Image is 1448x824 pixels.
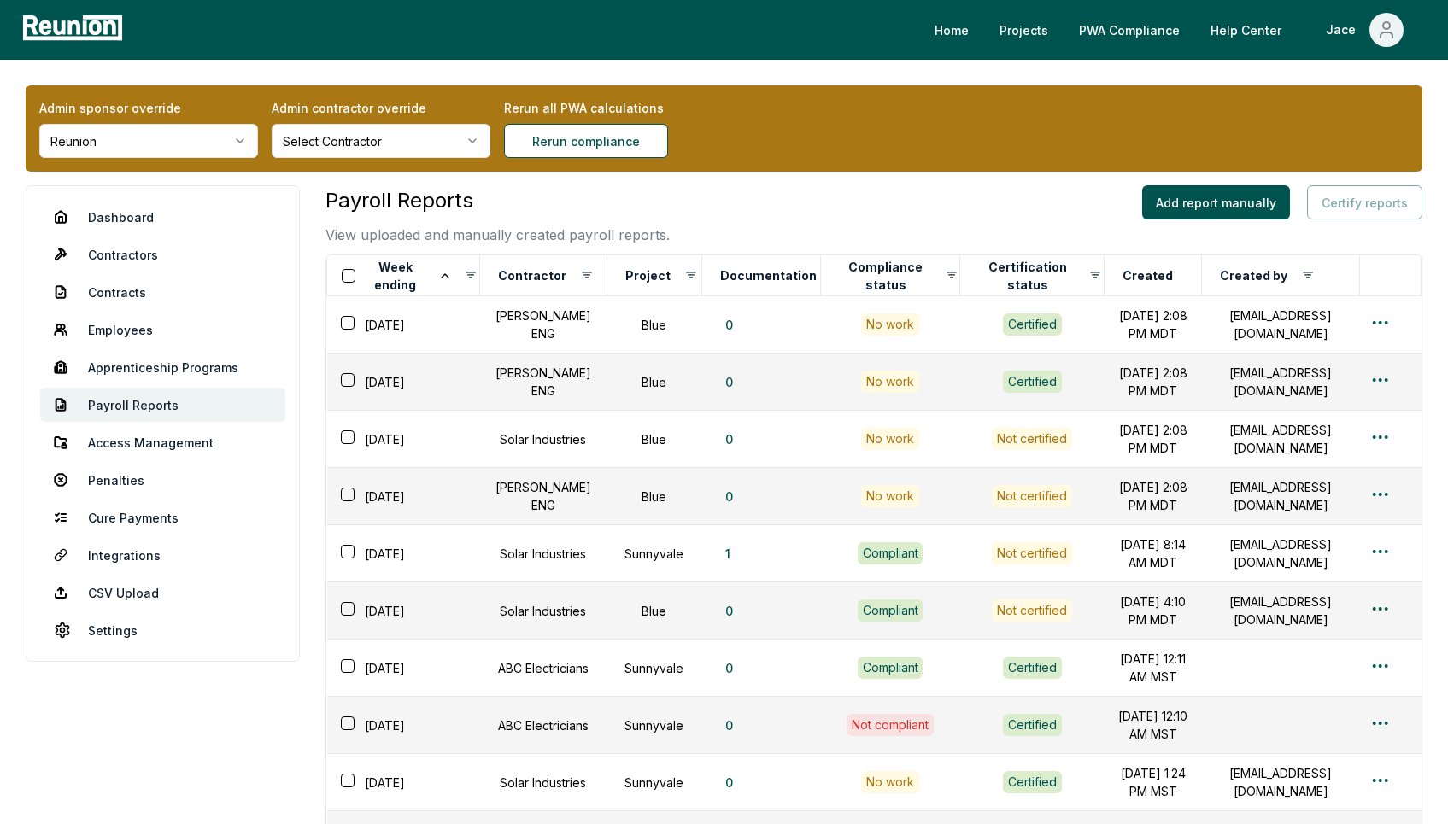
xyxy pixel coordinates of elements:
[1142,185,1290,219] button: Add report manually
[1105,754,1202,811] td: [DATE] 1:24 PM MST
[861,485,919,507] div: No work
[337,541,480,566] div: [DATE]
[712,536,744,570] button: 1
[39,99,258,117] label: Admin sponsor override
[1003,771,1062,793] button: Certified
[712,593,747,628] button: 0
[712,307,747,342] button: 0
[1105,525,1202,582] td: [DATE] 8:14 AM MDT
[858,657,923,679] div: Compliant
[337,484,480,509] div: [DATE]
[712,708,747,742] button: 0
[607,525,701,582] td: Sunnyvale
[607,411,701,468] td: Blue
[861,771,919,793] div: No work
[479,354,607,411] td: [PERSON_NAME] ENG
[40,576,285,610] a: CSV Upload
[607,296,701,354] td: Blue
[847,714,934,736] div: Not compliant
[1105,640,1202,697] td: [DATE] 12:11 AM MST
[1202,411,1360,468] td: [EMAIL_ADDRESS][DOMAIN_NAME]
[992,485,1072,507] button: Not certified
[479,411,607,468] td: Solar Industries
[992,428,1072,450] button: Not certified
[975,259,1080,293] button: Certification status
[495,259,570,293] button: Contractor
[40,388,285,422] a: Payroll Reports
[504,99,723,117] label: Rerun all PWA calculations
[479,582,607,640] td: Solar Industries
[40,538,285,572] a: Integrations
[337,713,480,738] div: [DATE]
[1202,468,1360,525] td: [EMAIL_ADDRESS][DOMAIN_NAME]
[992,542,1072,564] button: Not certified
[986,13,1062,47] a: Projects
[337,770,480,795] div: [DATE]
[40,425,285,459] a: Access Management
[607,468,701,525] td: Blue
[712,765,747,799] button: 0
[1105,296,1202,354] td: [DATE] 2:08 PM MDT
[712,651,747,685] button: 0
[1003,371,1062,393] button: Certified
[1312,13,1417,47] button: Jace
[1105,697,1202,754] td: [DATE] 12:10 AM MST
[479,640,607,697] td: ABC Electricians
[337,313,480,337] div: [DATE]
[1105,468,1202,525] td: [DATE] 2:08 PM MDT
[1216,259,1291,293] button: Created by
[504,124,668,158] button: Rerun compliance
[858,542,923,564] div: Compliant
[1003,714,1062,736] button: Certified
[325,225,670,245] p: View uploaded and manually created payroll reports.
[1197,13,1295,47] a: Help Center
[40,350,285,384] a: Apprenticeship Programs
[337,656,480,681] div: [DATE]
[40,200,285,234] a: Dashboard
[479,468,607,525] td: [PERSON_NAME] ENG
[717,259,820,293] button: Documentation
[337,427,480,452] div: [DATE]
[479,525,607,582] td: Solar Industries
[337,599,480,623] div: [DATE]
[607,354,701,411] td: Blue
[992,599,1072,622] button: Not certified
[1003,657,1062,679] button: Certified
[607,697,701,754] td: Sunnyvale
[622,259,674,293] button: Project
[40,463,285,497] a: Penalties
[1065,13,1193,47] a: PWA Compliance
[337,370,480,394] div: [DATE]
[362,259,455,293] button: Week ending
[835,259,936,293] button: Compliance status
[861,313,919,336] div: No work
[1003,313,1062,336] button: Certified
[607,640,701,697] td: Sunnyvale
[1105,582,1202,640] td: [DATE] 4:10 PM MDT
[712,479,747,513] button: 0
[1105,354,1202,411] td: [DATE] 2:08 PM MDT
[325,185,670,216] h3: Payroll Reports
[921,13,982,47] a: Home
[40,237,285,272] a: Contractors
[1202,582,1360,640] td: [EMAIL_ADDRESS][DOMAIN_NAME]
[861,428,919,450] div: No work
[607,582,701,640] td: Blue
[479,697,607,754] td: ABC Electricians
[1202,354,1360,411] td: [EMAIL_ADDRESS][DOMAIN_NAME]
[607,754,701,811] td: Sunnyvale
[1202,296,1360,354] td: [EMAIL_ADDRESS][DOMAIN_NAME]
[1202,754,1360,811] td: [EMAIL_ADDRESS][DOMAIN_NAME]
[712,365,747,399] button: 0
[1119,259,1176,293] button: Created
[40,313,285,347] a: Employees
